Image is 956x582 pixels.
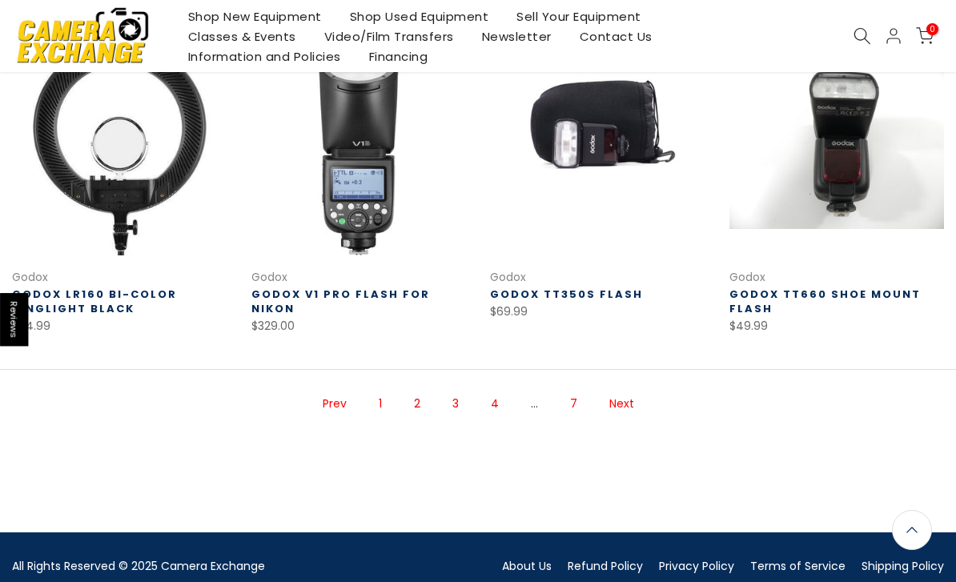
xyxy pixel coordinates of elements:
a: Godox [12,269,48,285]
a: 0 [916,27,934,45]
div: $94.99 [12,316,227,336]
a: Classes & Events [174,26,310,46]
div: $69.99 [490,302,705,322]
a: Back to the top [892,510,932,550]
a: Shop New Equipment [174,6,335,26]
a: Privacy Policy [659,558,734,574]
span: 0 [926,23,938,35]
a: Next [601,390,642,418]
span: … [523,390,546,418]
a: Contact Us [565,26,666,46]
a: Video/Film Transfers [310,26,468,46]
a: Godox TT350S Flash [490,287,643,302]
a: Page 1 [371,390,390,418]
a: Refund Policy [568,558,643,574]
a: Godox [729,269,765,285]
a: Shop Used Equipment [335,6,503,26]
a: Page 7 [562,390,585,418]
a: Godox [251,269,287,285]
a: Godox V1 Pro Flash for Nikon [251,287,430,316]
a: Financing [355,46,442,66]
span: Page 2 [406,390,428,418]
a: Shipping Policy [862,558,944,574]
a: About Us [502,558,552,574]
a: Newsletter [468,26,565,46]
a: Page 4 [483,390,507,418]
a: Godox LR160 Bi-Color Ringlight Black [12,287,177,316]
a: Terms of Service [750,558,846,574]
a: Information and Policies [174,46,355,66]
a: Godox TT660 Shoe Mount Flash [729,287,921,316]
div: $49.99 [729,316,945,336]
a: Prev [315,390,355,418]
a: Godox [490,269,526,285]
a: Sell Your Equipment [503,6,656,26]
div: All Rights Reserved © 2025 Camera Exchange [12,556,466,576]
div: $329.00 [251,316,467,336]
a: Page 3 [444,390,467,418]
